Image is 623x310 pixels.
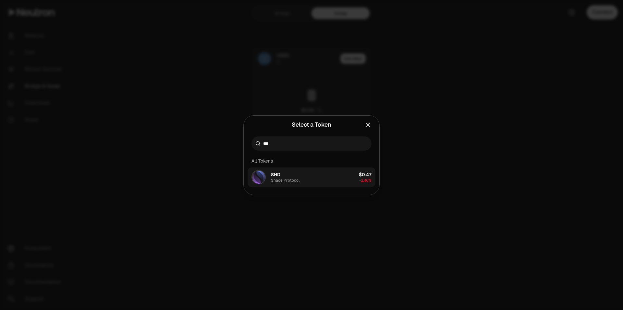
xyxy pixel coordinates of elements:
[271,171,280,178] span: SHD
[271,178,299,183] div: Shade Protocol
[248,167,375,187] button: SHD LogoSHDShade Protocol$0.47-2.46%
[252,171,265,184] img: SHD Logo
[364,120,372,129] button: Close
[292,120,331,129] div: Select a Token
[359,171,372,178] div: $0.47
[248,155,375,167] div: All Tokens
[359,178,372,183] span: -2.46%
